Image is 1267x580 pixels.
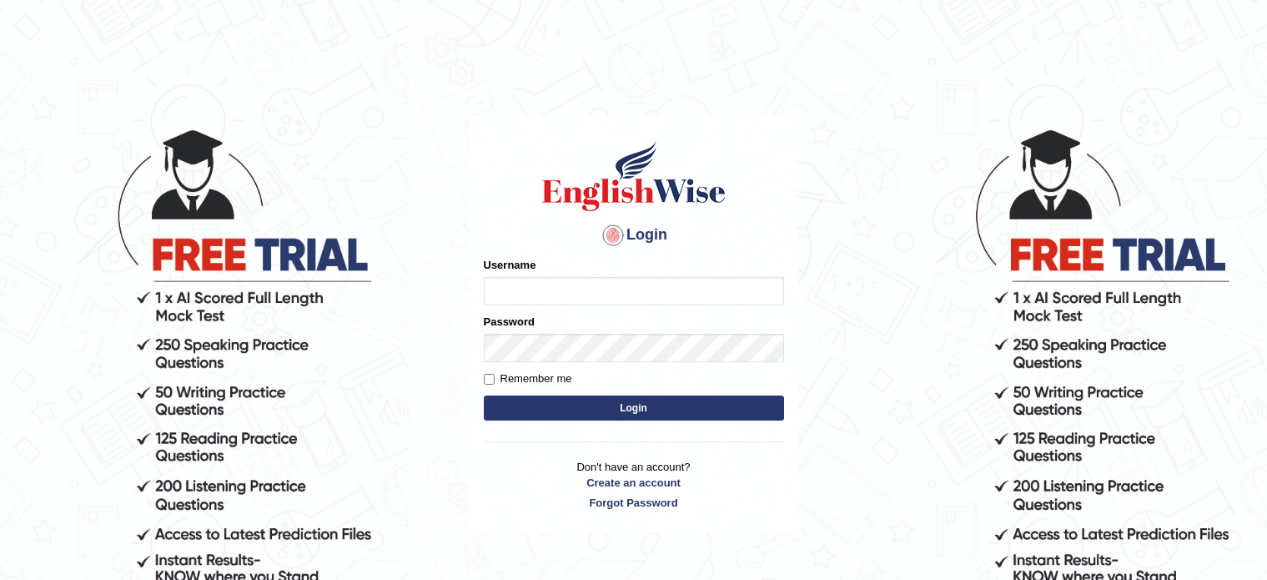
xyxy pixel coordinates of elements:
label: Username [484,257,536,273]
img: Logo of English Wise sign in for intelligent practice with AI [539,139,729,214]
label: Password [484,314,535,330]
a: Create an account [484,475,784,491]
a: Forgot Password [484,495,784,511]
h4: Login [484,222,784,249]
label: Remember me [484,371,572,387]
p: Don't have an account? [484,459,784,511]
button: Login [484,396,784,421]
input: Remember me [484,374,495,385]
